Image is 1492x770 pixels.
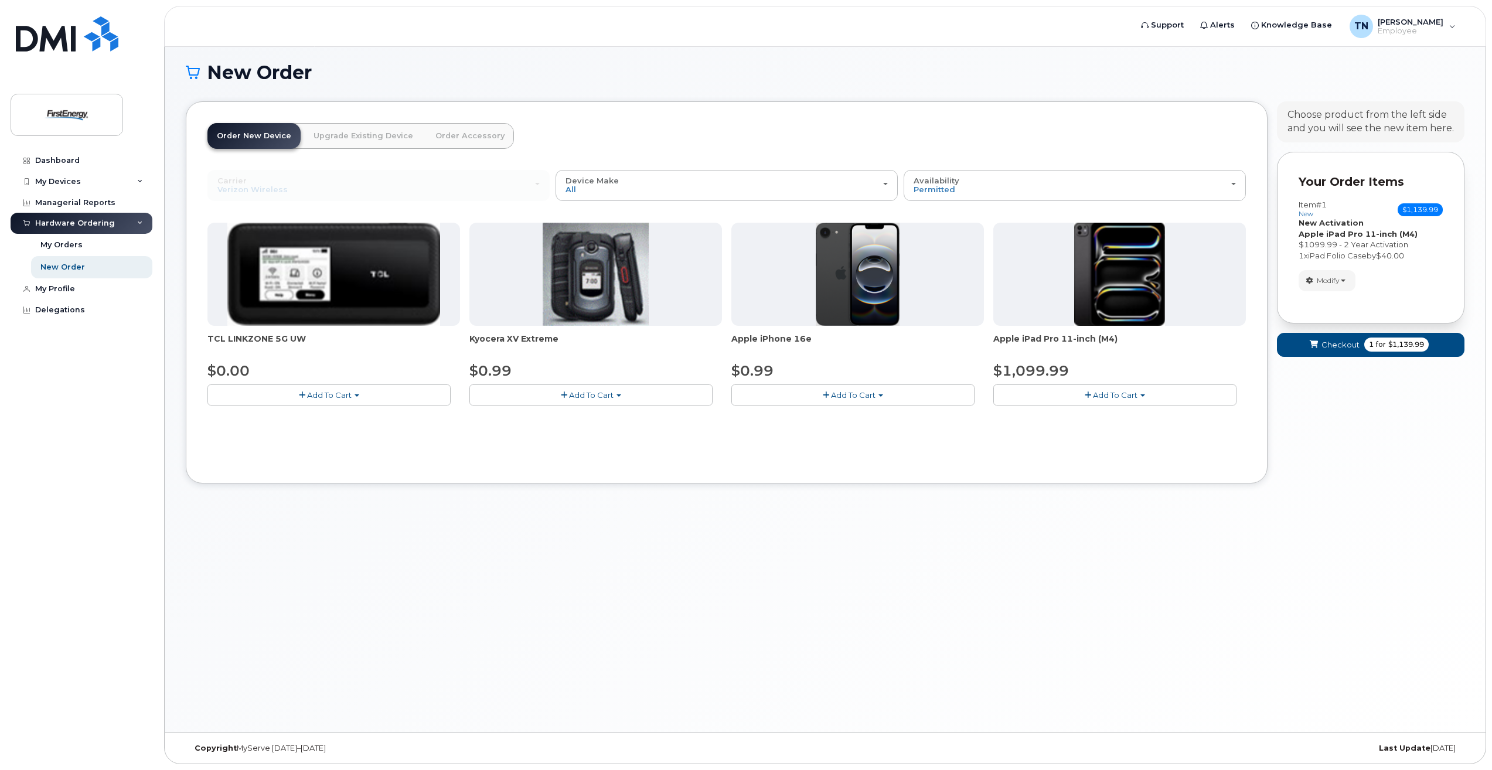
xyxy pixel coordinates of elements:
[1316,200,1327,209] span: #1
[543,223,649,326] img: xvextreme.gif
[1308,251,1367,260] span: iPad Folio Case
[1299,270,1355,291] button: Modify
[831,390,876,400] span: Add To Cart
[195,744,237,752] strong: Copyright
[816,223,900,326] img: iphone16e.png
[566,185,576,194] span: All
[1299,210,1313,218] small: new
[1299,229,1418,239] strong: Apple iPad Pro 11-inch (M4)
[731,362,774,379] span: $0.99
[1038,744,1464,753] div: [DATE]
[1398,203,1443,216] span: $1,139.99
[207,123,301,149] a: Order New Device
[1369,339,1374,350] span: 1
[556,170,898,200] button: Device Make All
[904,170,1246,200] button: Availability Permitted
[1376,251,1404,260] span: $40.00
[1317,275,1340,286] span: Modify
[207,333,460,356] div: TCL LINKZONE 5G UW
[566,176,619,185] span: Device Make
[1441,719,1483,761] iframe: Messenger Launcher
[914,185,955,194] span: Permitted
[1299,200,1327,217] h3: Item
[731,384,975,405] button: Add To Cart
[469,333,722,356] div: Kyocera XV Extreme
[426,123,514,149] a: Order Accessory
[993,362,1069,379] span: $1,099.99
[186,744,612,753] div: MyServe [DATE]–[DATE]
[1374,339,1388,350] span: for
[914,176,959,185] span: Availability
[993,384,1236,405] button: Add To Cart
[207,384,451,405] button: Add To Cart
[1379,744,1430,752] strong: Last Update
[1299,251,1304,260] span: 1
[186,62,1464,83] h1: New Order
[307,390,352,400] span: Add To Cart
[1287,108,1454,135] div: Choose product from the left side and you will see the new item here.
[1299,218,1364,227] strong: New Activation
[469,384,713,405] button: Add To Cart
[469,362,512,379] span: $0.99
[1093,390,1137,400] span: Add To Cart
[993,333,1246,356] div: Apple iPad Pro 11-inch (M4)
[1074,223,1165,326] img: ipad_pro_11_m4.png
[1299,239,1443,250] div: $1099.99 - 2 Year Activation
[207,362,250,379] span: $0.00
[304,123,423,149] a: Upgrade Existing Device
[1388,339,1424,350] span: $1,139.99
[569,390,614,400] span: Add To Cart
[227,223,440,326] img: linkzone5g.png
[1299,250,1443,261] div: x by
[1299,173,1443,190] p: Your Order Items
[731,333,984,356] div: Apple iPhone 16e
[1321,339,1360,350] span: Checkout
[1277,333,1464,357] button: Checkout 1 for $1,139.99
